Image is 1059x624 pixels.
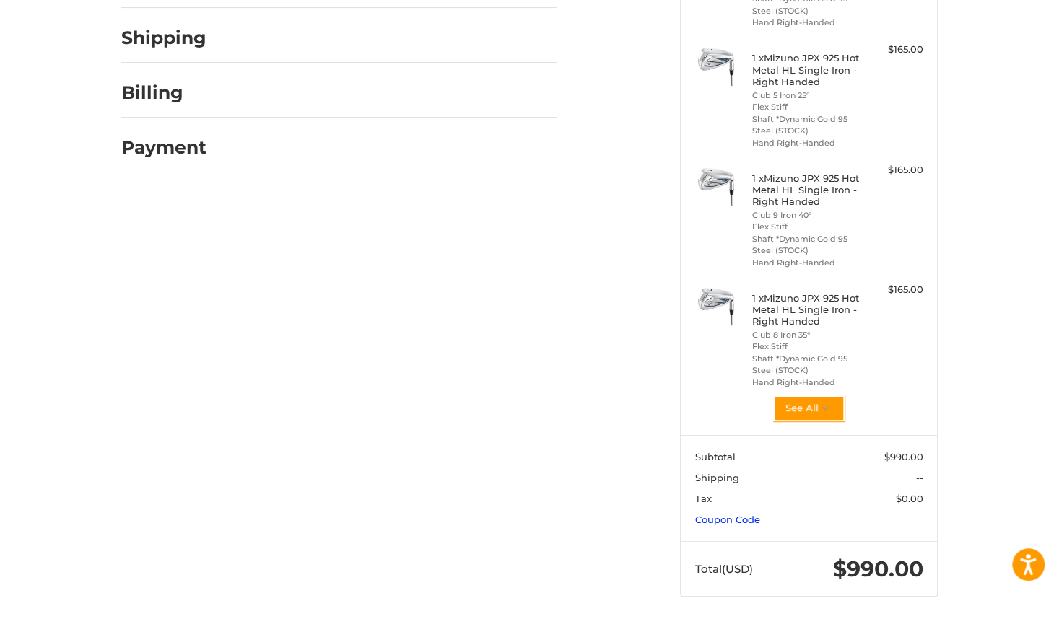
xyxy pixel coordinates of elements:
[752,52,863,87] h4: 1 x Mizuno JPX 925 Hot Metal HL Single Iron - Right Handed
[752,329,863,341] li: Club 8 Iron 35°
[916,472,923,483] span: --
[695,514,760,525] a: Coupon Code
[752,172,863,208] h4: 1 x Mizuno JPX 925 Hot Metal HL Single Iron - Right Handed
[752,89,863,102] li: Club 5 Iron 25°
[866,163,923,177] div: $165.00
[752,353,863,377] li: Shaft *Dynamic Gold 95 Steel (STOCK)
[752,340,863,353] li: Flex Stiff
[121,27,206,49] h2: Shipping
[695,493,712,504] span: Tax
[833,555,923,582] span: $990.00
[896,493,923,504] span: $0.00
[866,283,923,297] div: $165.00
[752,257,863,269] li: Hand Right-Handed
[752,137,863,149] li: Hand Right-Handed
[752,292,863,328] h4: 1 x Mizuno JPX 925 Hot Metal HL Single Iron - Right Handed
[752,233,863,257] li: Shaft *Dynamic Gold 95 Steel (STOCK)
[752,17,863,29] li: Hand Right-Handed
[752,113,863,137] li: Shaft *Dynamic Gold 95 Steel (STOCK)
[752,209,863,221] li: Club 9 Iron 40°
[695,451,736,462] span: Subtotal
[121,82,206,104] h2: Billing
[695,562,753,576] span: Total (USD)
[121,136,206,159] h2: Payment
[884,451,923,462] span: $990.00
[773,395,845,421] button: See All
[752,101,863,113] li: Flex Stiff
[695,472,739,483] span: Shipping
[752,221,863,233] li: Flex Stiff
[866,43,923,57] div: $165.00
[752,377,863,389] li: Hand Right-Handed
